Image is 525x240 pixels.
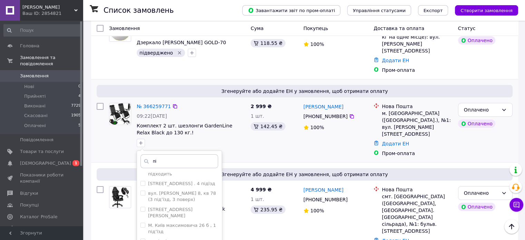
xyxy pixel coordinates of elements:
a: Комп'ютерне крісло HC-1003 Black Тканина [137,206,225,219]
span: Аналітика [20,225,44,232]
label: [STREET_ADDRESS] . 4 підїзд [148,181,215,186]
div: Нова Пошта [382,103,452,110]
a: Фото товару [109,186,131,208]
span: 100% [310,208,324,213]
a: [PERSON_NAME] [303,186,343,193]
button: Експорт [418,5,448,16]
img: Фото товару [109,103,131,125]
div: 118.55 ₴ [251,39,285,47]
a: [PERSON_NAME] [303,103,343,110]
input: Пошук [3,24,81,37]
span: [DEMOGRAPHIC_DATA] [20,160,71,166]
button: Чат з покупцем [509,198,523,212]
span: Покупець [303,26,328,31]
span: Покупці [20,202,39,208]
div: [STREET_ADDRESS] (до 30 кг на одне місце): вул. [PERSON_NAME][STREET_ADDRESS] [382,27,452,54]
span: Показники роботи компанії [20,172,64,184]
a: Створити замовлення [448,7,518,13]
a: Комплект 2 шт. шезлонги GardenLine Relax Black до 130 кг.! [137,123,232,135]
span: 2 999 ₴ [251,104,272,109]
button: Наверх [504,219,519,234]
span: Завантажити звіт по пром-оплаті [248,7,335,13]
input: Напишіть назву мітки [140,154,218,168]
div: Пром-оплата [382,67,452,74]
span: Згенеруйте або додайте ЕН у замовлення, щоб отримати оплату [99,171,510,178]
span: Повідомлення [20,137,54,143]
span: Створити замовлення [460,8,513,13]
span: Каталог ProSale [20,214,57,220]
span: Замовлення та повідомлення [20,55,83,67]
label: [STREET_ADDRESS][PERSON_NAME] [148,207,193,218]
img: Фото товару [111,186,129,208]
span: Прийняті [24,93,46,99]
div: Оплачено [464,106,498,114]
a: Дзеркало [PERSON_NAME] GOLD-70 [137,40,226,45]
span: Відгуки [20,190,38,196]
div: Оплачено [464,189,498,197]
span: Cума [251,26,263,31]
a: Додати ЕН [382,58,409,63]
button: Створити замовлення [455,5,518,16]
a: Додати ЕН [382,141,409,146]
button: Управління статусами [347,5,411,16]
div: Оплачено [458,203,495,211]
div: Оплачено [458,36,495,45]
h1: Список замовлень [104,6,174,15]
span: 4 999 ₴ [251,187,272,192]
span: підверджено [139,50,173,56]
div: [PHONE_NUMBER] [302,112,349,121]
div: смт. [GEOGRAPHIC_DATA] ([GEOGRAPHIC_DATA], [GEOGRAPHIC_DATA]. [GEOGRAPHIC_DATA] сільрада), №1: бу... [382,193,452,234]
span: 7729 [71,103,81,109]
div: м. [GEOGRAPHIC_DATA] ([GEOGRAPHIC_DATA].), №1: вул. [PERSON_NAME][STREET_ADDRESS] [382,110,452,137]
span: Нові [24,84,34,90]
svg: Видалити мітку [177,50,182,56]
span: Управління статусами [353,8,406,13]
span: Статус [458,26,476,31]
div: 142.45 ₴ [251,122,285,131]
span: 09:22[DATE] [137,113,167,119]
span: 1 [72,160,79,166]
span: Головна [20,43,39,49]
span: Виконані [24,103,46,109]
span: Згенеруйте або додайте ЕН у замовлення, щоб отримати оплату [99,88,510,95]
label: М. Київ максимовича 26 б , 1 підʼїзд [148,223,216,234]
span: Доставка та оплата [373,26,424,31]
span: Товари та послуги [20,148,64,155]
span: 1905 [71,113,81,119]
span: 1 шт. [251,196,264,202]
span: 5 [78,123,81,129]
span: 100% [310,41,324,47]
div: Пром-оплата [382,150,452,157]
span: 4 [78,93,81,99]
span: 0 [78,84,81,90]
span: 100% [310,125,324,130]
div: 235.95 ₴ [251,205,285,214]
span: Інтернет Магазин Melville [22,4,74,10]
div: Оплачено [458,119,495,128]
label: вул. [PERSON_NAME] 8, кв 78 (3 під’їзд, 3 поверх) [148,191,216,202]
span: Оплачені [24,123,46,129]
span: Скасовані [24,113,48,119]
span: Експорт [424,8,443,13]
div: Ваш ID: 2854821 [22,10,83,17]
div: Нова Пошта [382,186,452,193]
span: Замовлення [109,26,140,31]
button: Завантажити звіт по пром-оплаті [242,5,340,16]
a: № 366259771 [137,104,171,109]
span: 1 шт. [251,113,264,119]
span: Замовлення [20,73,49,79]
label: відмова,термін доставки не підходить [148,165,214,176]
div: [PHONE_NUMBER] [302,195,349,204]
